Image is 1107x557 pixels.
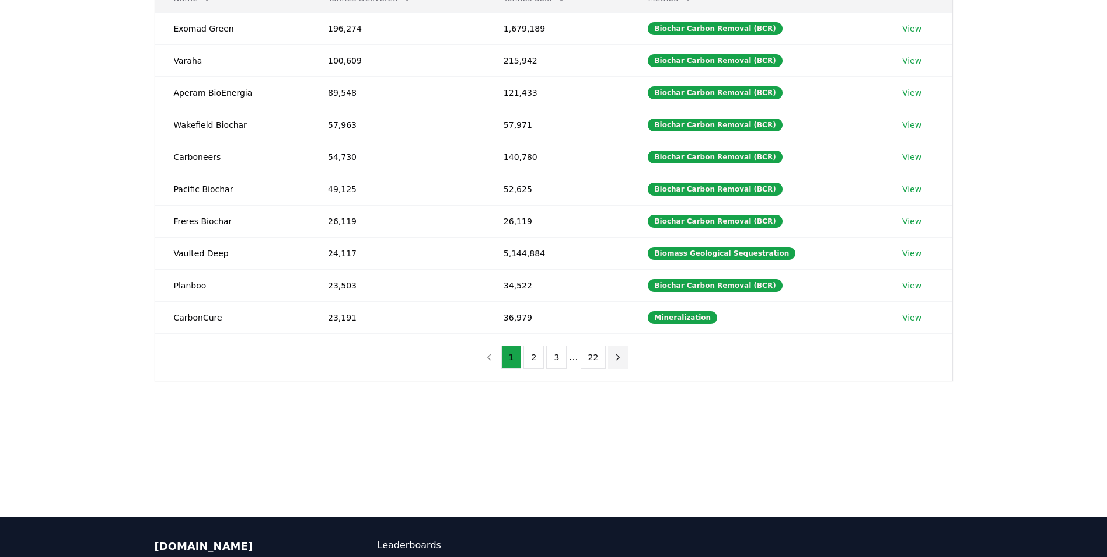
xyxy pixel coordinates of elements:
td: 36,979 [485,301,630,333]
td: 34,522 [485,269,630,301]
td: 57,963 [309,109,485,141]
button: 2 [523,346,544,369]
a: View [902,87,921,99]
td: 5,144,884 [485,237,630,269]
div: Mineralization [648,311,717,324]
td: 89,548 [309,76,485,109]
a: View [902,119,921,131]
div: Biochar Carbon Removal (BCR) [648,151,782,163]
a: View [902,55,921,67]
a: View [902,248,921,259]
button: 1 [501,346,522,369]
button: next page [608,346,628,369]
td: Freres Biochar [155,205,309,237]
td: 23,191 [309,301,485,333]
td: 54,730 [309,141,485,173]
td: 49,125 [309,173,485,205]
td: CarbonCure [155,301,309,333]
p: [DOMAIN_NAME] [155,538,331,555]
td: 57,971 [485,109,630,141]
a: View [902,312,921,323]
div: Biomass Geological Sequestration [648,247,795,260]
td: 52,625 [485,173,630,205]
td: Exomad Green [155,12,309,44]
a: View [902,183,921,195]
a: View [902,280,921,291]
td: 121,433 [485,76,630,109]
td: Varaha [155,44,309,76]
td: 24,117 [309,237,485,269]
td: 23,503 [309,269,485,301]
td: 26,119 [485,205,630,237]
div: Biochar Carbon Removal (BCR) [648,86,782,99]
a: View [902,151,921,163]
td: Wakefield Biochar [155,109,309,141]
div: Biochar Carbon Removal (BCR) [648,183,782,196]
td: Carboneers [155,141,309,173]
button: 22 [581,346,606,369]
button: 3 [546,346,567,369]
div: Biochar Carbon Removal (BCR) [648,119,782,131]
td: 140,780 [485,141,630,173]
td: Vaulted Deep [155,237,309,269]
a: View [902,215,921,227]
div: Biochar Carbon Removal (BCR) [648,54,782,67]
td: 26,119 [309,205,485,237]
li: ... [569,350,578,364]
td: 1,679,189 [485,12,630,44]
td: 100,609 [309,44,485,76]
div: Biochar Carbon Removal (BCR) [648,215,782,228]
td: Planboo [155,269,309,301]
div: Biochar Carbon Removal (BCR) [648,22,782,35]
a: Leaderboards [378,538,554,552]
td: Pacific Biochar [155,173,309,205]
td: 215,942 [485,44,630,76]
a: View [902,23,921,34]
td: Aperam BioEnergia [155,76,309,109]
div: Biochar Carbon Removal (BCR) [648,279,782,292]
td: 196,274 [309,12,485,44]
